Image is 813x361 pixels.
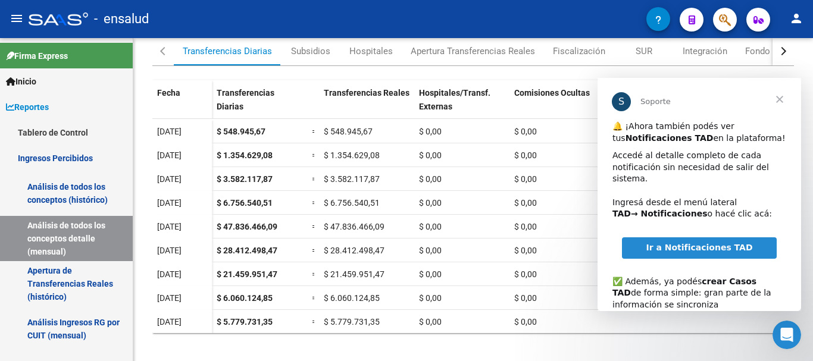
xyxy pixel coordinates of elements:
[212,80,307,130] datatable-header-cell: Transferencias Diarias
[324,198,380,208] span: $ 6.756.540,51
[217,88,274,111] span: Transferencias Diarias
[217,174,273,184] span: $ 3.582.117,87
[217,269,277,279] span: $ 21.459.951,47
[312,222,317,231] span: =
[414,80,509,130] datatable-header-cell: Hospitales/Transf. Externas
[553,45,605,58] div: Fiscalización
[217,150,273,160] span: $ 1.354.629,08
[157,88,180,98] span: Fecha
[157,198,182,208] span: [DATE]
[419,127,442,136] span: $ 0,00
[157,246,182,255] span: [DATE]
[419,88,490,111] span: Hospitales/Transf. Externas
[514,317,537,327] span: $ 0,00
[683,45,727,58] div: Integración
[419,269,442,279] span: $ 0,00
[312,127,317,136] span: =
[324,88,409,98] span: Transferencias Reales
[312,246,317,255] span: =
[157,317,182,327] span: [DATE]
[419,222,442,231] span: $ 0,00
[419,317,442,327] span: $ 0,00
[411,45,535,58] div: Apertura Transferencias Reales
[6,49,68,62] span: Firma Express
[419,150,442,160] span: $ 0,00
[598,78,801,311] iframe: Intercom live chat mensaje
[419,293,442,303] span: $ 0,00
[217,198,273,208] span: $ 6.756.540,51
[157,269,182,279] span: [DATE]
[312,317,317,327] span: =
[419,174,442,184] span: $ 0,00
[312,174,317,184] span: =
[10,11,24,26] mat-icon: menu
[509,80,605,130] datatable-header-cell: Comisiones Ocultas
[324,317,380,327] span: $ 5.779.731,35
[94,6,149,32] span: - ensalud
[217,293,273,303] span: $ 6.060.124,85
[773,321,801,349] iframe: Intercom live chat
[6,101,49,114] span: Reportes
[291,45,330,58] div: Subsidios
[157,293,182,303] span: [DATE]
[514,88,590,98] span: Comisiones Ocultas
[217,222,277,231] span: $ 47.836.466,09
[183,45,272,58] div: Transferencias Diarias
[324,150,380,160] span: $ 1.354.629,08
[514,222,537,231] span: $ 0,00
[514,198,537,208] span: $ 0,00
[324,222,384,231] span: $ 47.836.466,09
[217,317,273,327] span: $ 5.779.731,35
[349,45,393,58] div: Hospitales
[152,80,212,130] datatable-header-cell: Fecha
[324,269,384,279] span: $ 21.459.951,47
[324,293,380,303] span: $ 6.060.124,85
[217,127,265,136] span: $ 548.945,67
[157,222,182,231] span: [DATE]
[419,198,442,208] span: $ 0,00
[514,174,537,184] span: $ 0,00
[324,174,380,184] span: $ 3.582.117,87
[15,186,189,268] div: ✅ Además, ya podés de forma simple: gran parte de la información se sincroniza automáticamente y ...
[157,174,182,184] span: [DATE]
[319,80,414,130] datatable-header-cell: Transferencias Reales
[312,198,317,208] span: =
[636,45,652,58] div: SUR
[217,246,277,255] span: $ 28.412.498,47
[514,127,537,136] span: $ 0,00
[789,11,803,26] mat-icon: person
[514,293,537,303] span: $ 0,00
[419,246,442,255] span: $ 0,00
[157,150,182,160] span: [DATE]
[324,246,384,255] span: $ 28.412.498,47
[514,246,537,255] span: $ 0,00
[157,127,182,136] span: [DATE]
[312,269,317,279] span: =
[324,127,373,136] span: $ 548.945,67
[312,150,317,160] span: =
[514,269,537,279] span: $ 0,00
[514,150,537,160] span: $ 0,00
[6,75,36,88] span: Inicio
[312,293,317,303] span: =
